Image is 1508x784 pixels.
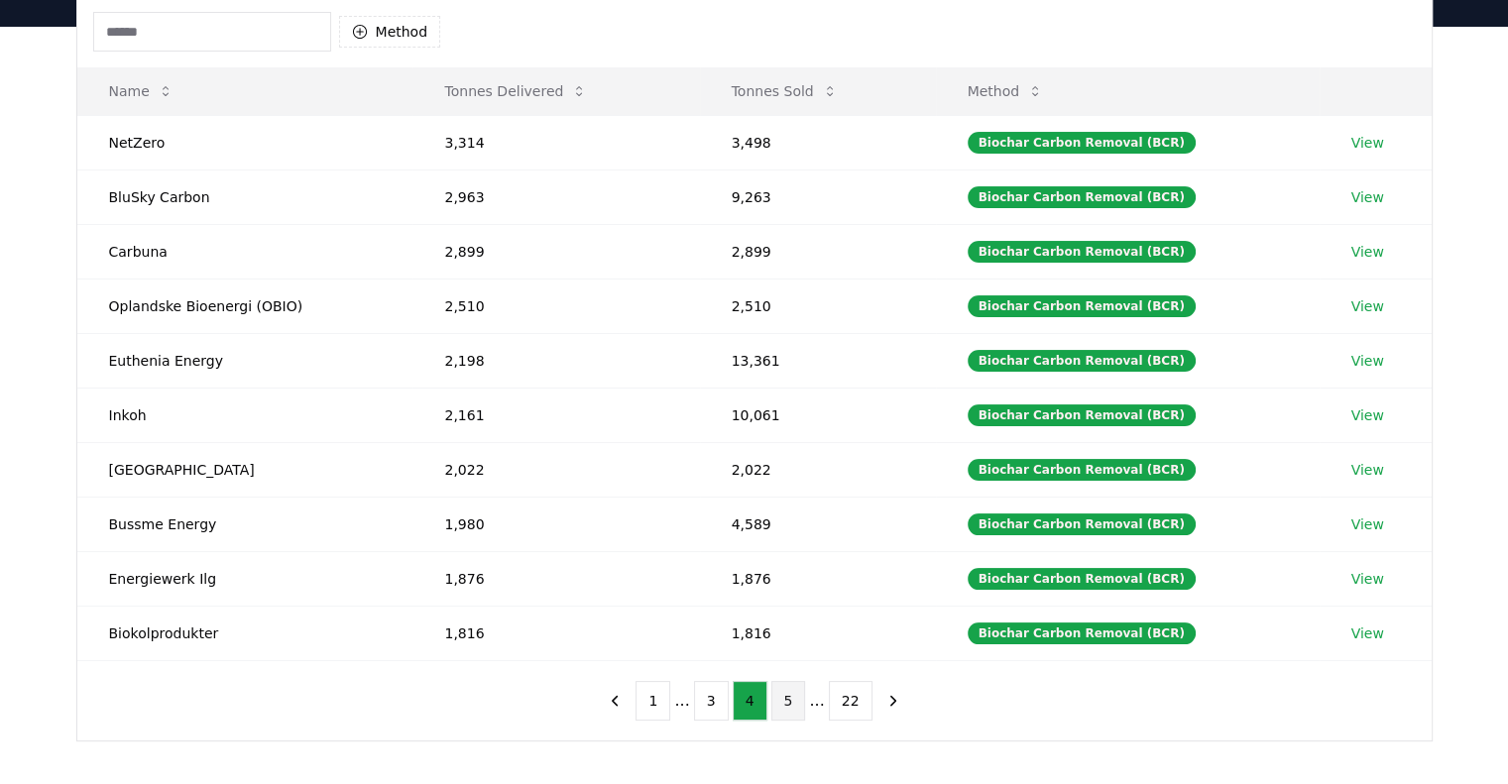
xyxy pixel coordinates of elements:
td: Inkoh [77,388,413,442]
td: [GEOGRAPHIC_DATA] [77,442,413,497]
div: Biochar Carbon Removal (BCR) [968,513,1196,535]
td: Oplandske Bioenergi (OBIO) [77,279,413,333]
button: Method [339,16,441,48]
td: 10,061 [700,388,936,442]
div: Biochar Carbon Removal (BCR) [968,186,1196,208]
td: 1,876 [412,551,699,606]
div: Biochar Carbon Removal (BCR) [968,622,1196,644]
li: ... [674,689,689,713]
td: Euthenia Energy [77,333,413,388]
button: next page [876,681,910,721]
button: Name [93,71,189,111]
div: Biochar Carbon Removal (BCR) [968,459,1196,481]
td: BluSky Carbon [77,169,413,224]
td: 2,161 [412,388,699,442]
div: Biochar Carbon Removal (BCR) [968,404,1196,426]
button: Tonnes Sold [716,71,854,111]
button: 4 [733,681,767,721]
td: 2,022 [700,442,936,497]
td: 2,022 [412,442,699,497]
div: Biochar Carbon Removal (BCR) [968,350,1196,372]
button: 5 [771,681,806,721]
a: View [1351,569,1384,589]
div: Biochar Carbon Removal (BCR) [968,568,1196,590]
td: 3,314 [412,115,699,169]
div: Biochar Carbon Removal (BCR) [968,132,1196,154]
td: 3,498 [700,115,936,169]
button: 1 [636,681,670,721]
td: 2,899 [412,224,699,279]
td: Bussme Energy [77,497,413,551]
div: Biochar Carbon Removal (BCR) [968,241,1196,263]
a: View [1351,405,1384,425]
a: View [1351,460,1384,480]
td: 2,198 [412,333,699,388]
button: Tonnes Delivered [428,71,603,111]
td: 2,510 [412,279,699,333]
button: previous page [598,681,632,721]
td: Carbuna [77,224,413,279]
td: 1,816 [700,606,936,660]
button: 3 [694,681,729,721]
div: Biochar Carbon Removal (BCR) [968,295,1196,317]
a: View [1351,242,1384,262]
td: 2,963 [412,169,699,224]
td: 13,361 [700,333,936,388]
td: Biokolprodukter [77,606,413,660]
td: NetZero [77,115,413,169]
a: View [1351,133,1384,153]
td: Energiewerk Ilg [77,551,413,606]
a: View [1351,623,1384,643]
li: ... [809,689,824,713]
a: View [1351,514,1384,534]
a: View [1351,296,1384,316]
td: 9,263 [700,169,936,224]
td: 2,899 [700,224,936,279]
td: 1,980 [412,497,699,551]
button: Method [952,71,1060,111]
td: 1,816 [412,606,699,660]
td: 4,589 [700,497,936,551]
button: 22 [829,681,872,721]
a: View [1351,351,1384,371]
td: 1,876 [700,551,936,606]
a: View [1351,187,1384,207]
td: 2,510 [700,279,936,333]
